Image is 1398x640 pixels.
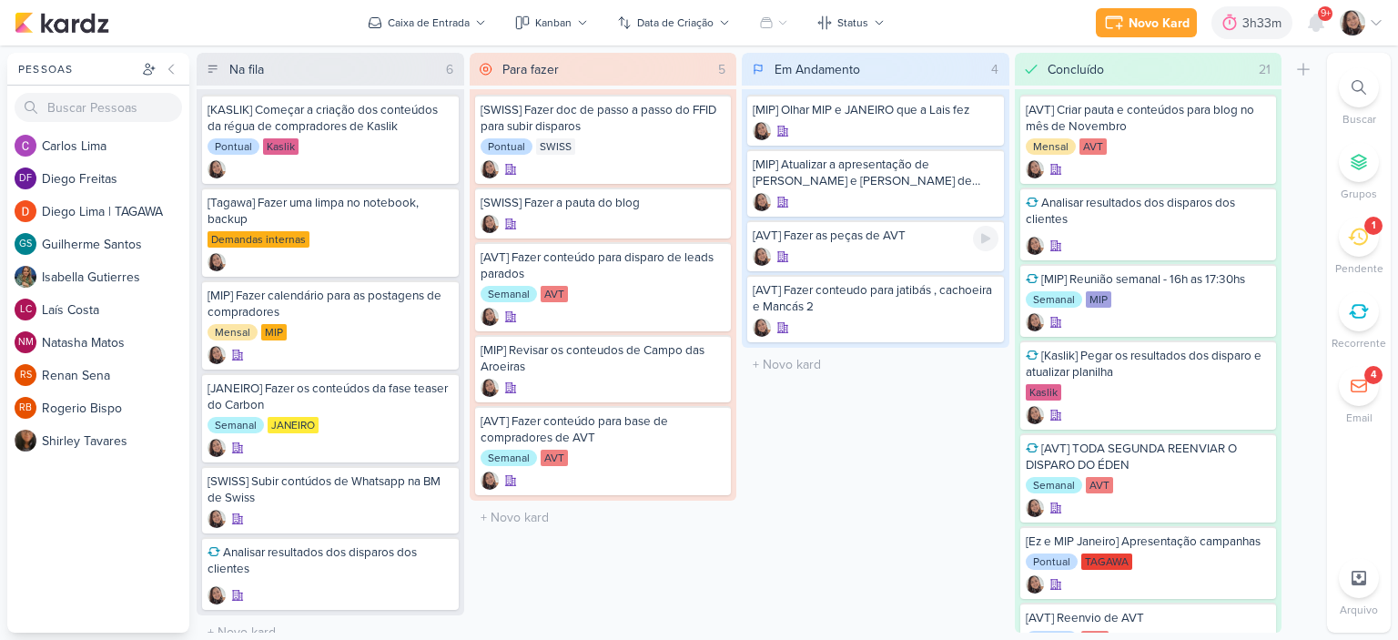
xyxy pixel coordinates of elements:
[261,324,287,340] div: MIP
[481,286,537,302] div: Semanal
[1026,499,1044,517] img: Sharlene Khoury
[208,346,226,364] div: Criador(a): Sharlene Khoury
[208,160,226,178] div: Criador(a): Sharlene Khoury
[42,399,189,418] div: R o g e r i o B i s p o
[208,586,226,604] img: Sharlene Khoury
[1129,14,1190,33] div: Novo Kard
[208,346,226,364] img: Sharlene Khoury
[208,160,226,178] img: Sharlene Khoury
[1026,575,1044,594] div: Criador(a): Sharlene Khoury
[753,102,998,118] div: [MIP] Olhar MIP e JANEIRO que a Lais fez
[1251,60,1278,79] div: 21
[1346,410,1373,426] p: Email
[1026,477,1082,493] div: Semanal
[481,215,499,233] img: Sharlene Khoury
[15,299,36,320] div: Laís Costa
[208,544,453,577] div: Analisar resultados dos disparos dos clientes
[481,102,726,135] div: [SWISS] Fazer doc de passo a passo do FFID para subir disparos
[1332,335,1386,351] p: Recorrente
[753,228,998,244] div: [AVT] Fazer as peças de AVT
[745,351,1006,378] input: + Novo kard
[19,239,32,249] p: GS
[1341,186,1377,202] p: Grupos
[481,138,532,155] div: Pontual
[1026,160,1044,178] div: Criador(a): Sharlene Khoury
[753,122,771,140] div: Criador(a): Sharlene Khoury
[1079,138,1107,155] div: AVT
[1342,111,1376,127] p: Buscar
[481,215,499,233] div: Criador(a): Sharlene Khoury
[753,248,771,266] img: Sharlene Khoury
[15,135,36,157] img: Carlos Lima
[1086,477,1113,493] div: AVT
[1081,554,1132,570] div: TAGAWA
[1026,406,1044,424] div: Criador(a): Sharlene Khoury
[753,282,998,315] div: [AVT] Fazer conteudo para jatibás , cachoeira e Mancás 2
[973,226,998,251] div: Ligar relógio
[753,122,771,140] img: Sharlene Khoury
[208,231,309,248] div: Demandas internas
[208,288,453,320] div: [MIP] Fazer calendário para as postagens de compradores
[208,102,453,135] div: [KASLIK] Começar a criação dos conteúdos da régua de compradores de Kaslik
[541,286,568,302] div: AVT
[1026,138,1076,155] div: Mensal
[19,403,32,413] p: RB
[1026,610,1271,626] div: [AVT] Reenvio de AVT
[1026,313,1044,331] div: Criador(a): Sharlene Khoury
[473,504,734,531] input: + Novo kard
[208,253,226,271] img: Sharlene Khoury
[536,138,575,155] div: SWISS
[268,417,319,433] div: JANEIRO
[1026,313,1044,331] img: Sharlene Khoury
[208,417,264,433] div: Semanal
[1026,237,1044,255] img: Sharlene Khoury
[1026,102,1271,135] div: [AVT] Criar pauta e conteúdos para blog no mês de Novembro
[1340,10,1365,36] img: Sharlene Khoury
[1327,67,1391,127] li: Ctrl + F
[19,174,32,184] p: DF
[20,371,32,381] p: RS
[1026,348,1271,381] div: [Kaslik] Pegar os resultados dos disparo e atualizar planilha
[1096,8,1197,37] button: Novo Kard
[541,450,568,466] div: AVT
[1340,602,1378,618] p: Arquivo
[753,248,771,266] div: Criador(a): Sharlene Khoury
[481,413,726,446] div: [AVT] Fazer conteúdo para base de compradores de AVT
[481,195,726,211] div: [SWISS] Fazer a pauta do blog
[711,60,733,79] div: 5
[42,268,189,287] div: I s a b e l l a G u t i e r r e s
[263,138,299,155] div: Kaslik
[481,379,499,397] div: Criador(a): Sharlene Khoury
[208,586,226,604] div: Criador(a): Sharlene Khoury
[984,60,1006,79] div: 4
[1371,368,1376,382] div: 4
[481,160,499,178] div: Criador(a): Sharlene Khoury
[15,61,138,77] div: Pessoas
[1026,195,1271,228] div: Analisar resultados dos disparos dos clientes
[15,233,36,255] div: Guilherme Santos
[208,253,226,271] div: Criador(a): Sharlene Khoury
[439,60,461,79] div: 6
[481,308,499,326] div: Criador(a): Sharlene Khoury
[42,235,189,254] div: G u i l h e r m e S a n t o s
[753,193,771,211] div: Criador(a): Sharlene Khoury
[42,366,189,385] div: R e n a n S e n a
[481,379,499,397] img: Sharlene Khoury
[481,160,499,178] img: Sharlene Khoury
[42,202,189,221] div: D i e g o L i m a | T A G A W A
[208,473,453,506] div: [SWISS] Subir contúdos de Whatsapp na BM de Swiss
[481,249,726,282] div: [AVT] Fazer conteúdo para disparo de leads parados
[15,331,36,353] div: Natasha Matos
[208,510,226,528] img: Sharlene Khoury
[208,381,453,413] div: [JANEIRO] Fazer os conteúdos da fase teaser do Carbon
[1372,218,1375,233] div: 1
[208,439,226,457] div: Criador(a): Sharlene Khoury
[208,510,226,528] div: Criador(a): Sharlene Khoury
[1026,406,1044,424] img: Sharlene Khoury
[15,12,109,34] img: kardz.app
[42,333,189,352] div: N a t a s h a M a t o s
[42,137,189,156] div: C a r l o s L i m a
[18,338,34,348] p: NM
[1242,14,1287,33] div: 3h33m
[15,168,36,189] div: Diego Freitas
